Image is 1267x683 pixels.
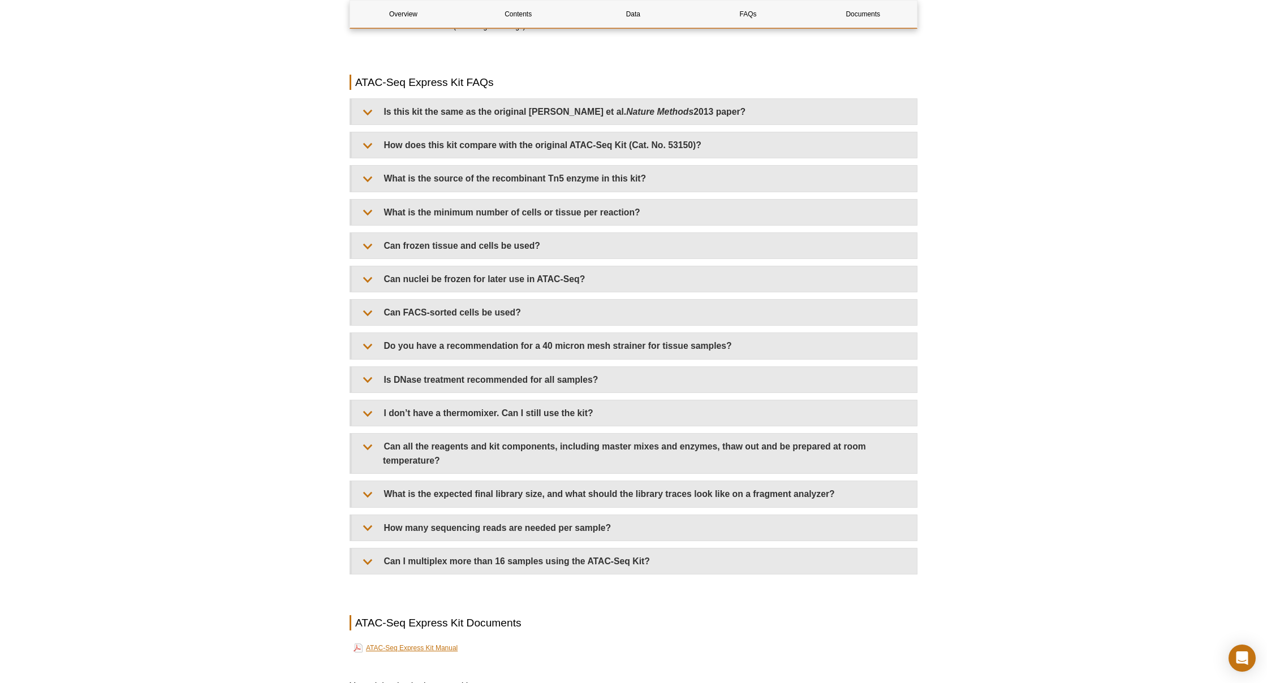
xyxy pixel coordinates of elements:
summary: How many sequencing reads are needed per sample? [352,515,917,541]
a: Contents [465,1,571,28]
summary: Do you have a recommendation for a 40 micron mesh strainer for tissue samples? [352,333,917,358]
a: Data [580,1,686,28]
summary: Can I multiplex more than 16 samples using the ATAC-Seq Kit? [352,548,917,574]
summary: How does this kit compare with the original ATAC-Seq Kit (Cat. No. 53150)? [352,132,917,158]
summary: Is DNase treatment recommended for all samples? [352,367,917,392]
summary: Is this kit the same as the original [PERSON_NAME] et al.Nature Methods2013 paper? [352,99,917,124]
a: ATAC-Seq Express Kit Manual [354,641,458,655]
h2: ATAC-Seq Express Kit FAQs [350,75,917,90]
summary: Can frozen tissue and cells be used? [352,233,917,258]
div: Open Intercom Messenger [1229,645,1256,672]
summary: Can FACS-sorted cells be used? [352,300,917,325]
a: Documents [810,1,916,28]
h2: ATAC-Seq Express Kit Documents [350,615,917,630]
summary: Can all the reagents and kit components, including master mixes and enzymes, thaw out and be prep... [352,434,917,473]
summary: What is the minimum number of cells or tissue per reaction? [352,200,917,225]
summary: What is the source of the recombinant Tn5 enzyme in this kit? [352,166,917,191]
a: FAQs [695,1,801,28]
summary: What is the expected final library size, and what should the library traces look like on a fragme... [352,481,917,507]
summary: Can nuclei be frozen for later use in ATAC-Seq? [352,266,917,292]
summary: I don’t have a thermomixer. Can I still use the kit? [352,400,917,426]
em: Nature Methods [626,107,693,116]
a: Overview [350,1,456,28]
